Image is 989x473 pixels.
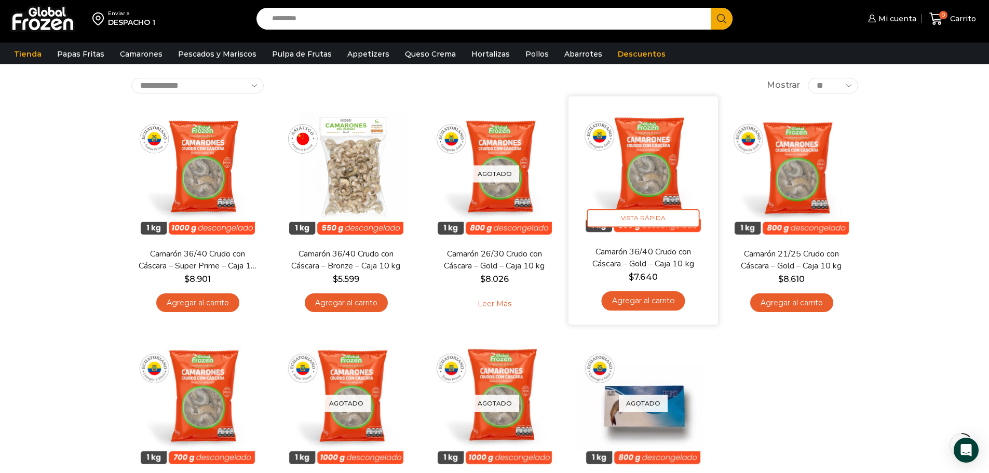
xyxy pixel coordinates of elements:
span: $ [184,274,189,284]
a: Pulpa de Frutas [267,44,337,64]
div: Enviar a [108,10,155,17]
bdi: 7.640 [629,272,657,281]
a: Agregar al carrito: “Camarón 36/40 Crudo con Cáscara - Super Prime - Caja 10 kg” [156,293,239,313]
div: DESPACHO 1 [108,17,155,28]
span: Vista Rápida [587,209,699,227]
a: Hortalizas [466,44,515,64]
button: Search button [711,8,733,30]
a: Pollos [520,44,554,64]
p: Agotado [470,395,519,412]
a: Camarones [115,44,168,64]
span: $ [480,274,485,284]
a: Agregar al carrito: “Camarón 36/40 Crudo con Cáscara - Bronze - Caja 10 kg” [305,293,388,313]
a: Descuentos [613,44,671,64]
img: address-field-icon.svg [92,10,108,28]
span: Carrito [947,13,976,24]
a: Tienda [9,44,47,64]
span: $ [333,274,338,284]
a: Queso Crema [400,44,461,64]
a: Agregar al carrito: “Camarón 21/25 Crudo con Cáscara - Gold - Caja 10 kg” [750,293,833,313]
p: Agotado [470,165,519,182]
p: Agotado [619,395,668,412]
bdi: 5.599 [333,274,359,284]
a: Camarón 21/25 Crudo con Cáscara – Gold – Caja 10 kg [731,248,851,272]
a: Pescados y Mariscos [173,44,262,64]
span: Mostrar [767,79,800,91]
div: Open Intercom Messenger [954,438,979,463]
a: Papas Fritas [52,44,110,64]
a: Abarrotes [559,44,607,64]
span: $ [778,274,783,284]
span: 0 [939,11,947,19]
bdi: 8.610 [778,274,805,284]
bdi: 8.901 [184,274,211,284]
a: Agregar al carrito: “Camarón 36/40 Crudo con Cáscara - Gold - Caja 10 kg” [601,291,685,310]
a: Appetizers [342,44,395,64]
a: Camarón 36/40 Crudo con Cáscara – Super Prime – Caja 10 kg [138,248,257,272]
a: Leé más sobre “Camarón 26/30 Crudo con Cáscara - Gold - Caja 10 kg” [462,293,527,315]
a: 0 Carrito [927,7,979,31]
bdi: 8.026 [480,274,509,284]
select: Pedido de la tienda [131,78,264,93]
span: $ [629,272,634,281]
p: Agotado [322,395,371,412]
a: Camarón 26/30 Crudo con Cáscara – Gold – Caja 10 kg [435,248,554,272]
a: Camarón 36/40 Crudo con Cáscara – Gold – Caja 10 kg [582,246,703,270]
a: Camarón 36/40 Crudo con Cáscara – Bronze – Caja 10 kg [286,248,405,272]
span: Mi cuenta [876,13,916,24]
a: Mi cuenta [865,8,916,29]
